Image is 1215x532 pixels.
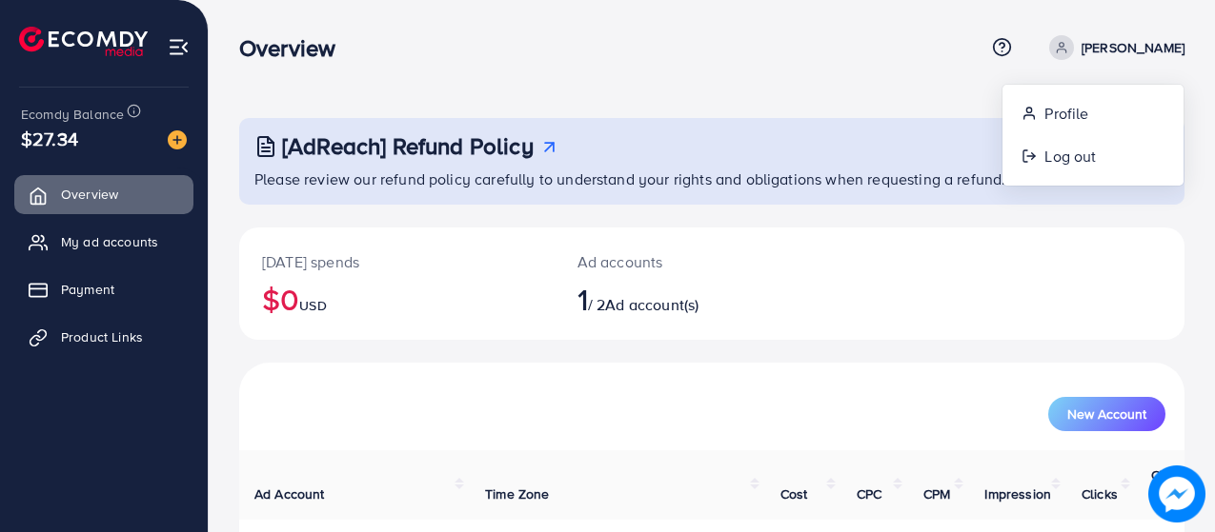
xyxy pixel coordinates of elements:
[1002,84,1185,187] ul: [PERSON_NAME]
[61,280,114,299] span: Payment
[239,34,351,62] h3: Overview
[984,484,1051,503] span: Impression
[168,130,187,149] img: image
[577,250,768,273] p: Ad accounts
[61,185,118,204] span: Overview
[168,36,190,58] img: menu
[923,484,950,503] span: CPM
[1082,484,1118,503] span: Clicks
[605,294,699,315] span: Ad account(s)
[21,125,78,152] span: $27.34
[857,484,881,503] span: CPC
[254,484,325,503] span: Ad Account
[1044,145,1096,167] span: Log out
[1067,407,1146,421] span: New Account
[14,270,193,308] a: Payment
[14,223,193,261] a: My ad accounts
[299,296,326,315] span: USD
[780,484,808,503] span: Cost
[61,327,143,346] span: Product Links
[485,484,549,503] span: Time Zone
[19,27,148,56] img: logo
[262,250,532,273] p: [DATE] spends
[577,281,768,317] h2: / 2
[1148,465,1205,522] img: image
[1044,102,1088,125] span: Profile
[61,232,158,251] span: My ad accounts
[262,281,532,317] h2: $0
[21,105,124,124] span: Ecomdy Balance
[1082,36,1185,59] p: [PERSON_NAME]
[14,175,193,213] a: Overview
[577,277,588,321] span: 1
[1042,35,1185,60] a: [PERSON_NAME]
[282,132,534,160] h3: [AdReach] Refund Policy
[14,318,193,356] a: Product Links
[254,167,1173,190] p: Please review our refund policy carefully to understand your rights and obligations when requesti...
[1048,397,1165,431] button: New Account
